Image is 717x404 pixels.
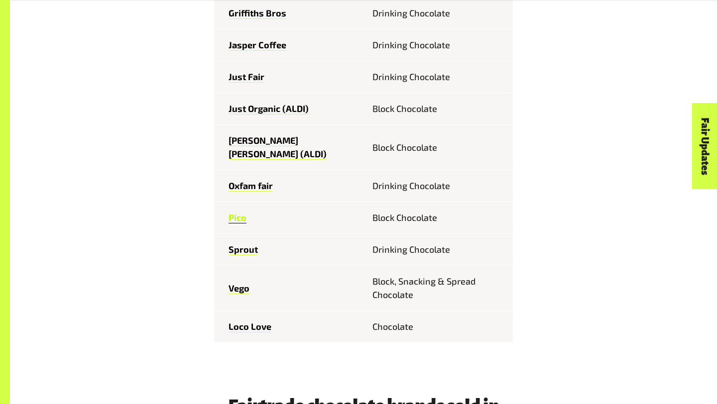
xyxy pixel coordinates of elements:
td: Drinking Chocolate [363,234,513,266]
a: Loco Love [229,321,271,332]
td: Drinking Chocolate [363,61,513,93]
td: Chocolate [363,311,513,343]
td: Block, Snacking & Spread Chocolate [363,266,513,311]
a: Griffiths Bros [229,7,286,19]
td: Drinking Chocolate [363,170,513,202]
a: Just Fair [229,71,264,83]
td: Block Chocolate [363,93,513,125]
a: Just Organic (ALDI) [229,103,309,114]
a: [PERSON_NAME] [PERSON_NAME] (ALDI) [229,135,327,160]
a: Pico [229,212,246,223]
a: Vego [229,283,249,294]
td: Block Chocolate [363,125,513,170]
a: Oxfam fair [229,180,273,192]
td: Drinking Chocolate [363,29,513,61]
td: Block Chocolate [363,202,513,234]
a: Jasper Coffee [229,39,286,51]
a: Sprout [229,244,258,255]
